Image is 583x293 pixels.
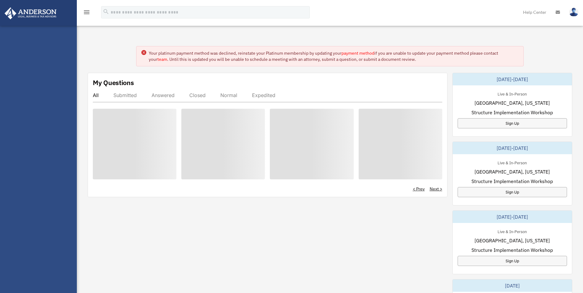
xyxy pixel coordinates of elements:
[458,187,567,197] a: Sign Up
[493,159,532,166] div: Live & In-Person
[157,57,167,62] a: team
[471,178,553,185] span: Structure Implementation Workshop
[475,99,550,107] span: [GEOGRAPHIC_DATA], [US_STATE]
[493,228,532,234] div: Live & In-Person
[152,92,175,98] div: Answered
[220,92,237,98] div: Normal
[458,118,567,128] a: Sign Up
[83,9,90,16] i: menu
[453,142,572,154] div: [DATE]-[DATE]
[430,186,442,192] a: Next >
[453,211,572,223] div: [DATE]-[DATE]
[471,246,553,254] span: Structure Implementation Workshop
[149,50,519,62] div: Your platinum payment method was declined, reinstate your Platinum membership by updating your if...
[341,50,374,56] a: payment method
[93,78,134,87] div: My Questions
[189,92,206,98] div: Closed
[569,8,578,17] img: User Pic
[458,256,567,266] a: Sign Up
[93,92,99,98] div: All
[83,11,90,16] a: menu
[413,186,425,192] a: < Prev
[493,90,532,97] div: Live & In-Person
[453,73,572,85] div: [DATE]-[DATE]
[103,8,109,15] i: search
[113,92,137,98] div: Submitted
[475,168,550,175] span: [GEOGRAPHIC_DATA], [US_STATE]
[3,7,58,19] img: Anderson Advisors Platinum Portal
[252,92,275,98] div: Expedited
[453,279,572,292] div: [DATE]
[471,109,553,116] span: Structure Implementation Workshop
[475,237,550,244] span: [GEOGRAPHIC_DATA], [US_STATE]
